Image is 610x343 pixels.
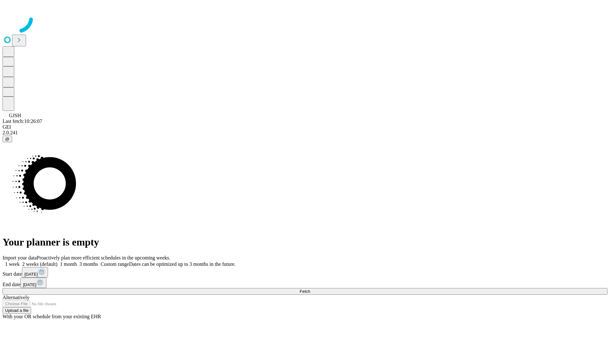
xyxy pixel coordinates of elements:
[5,137,10,141] span: @
[3,255,37,260] span: Import your data
[22,261,58,267] span: 2 weeks (default)
[129,261,235,267] span: Dates can be optimized up to 3 months in the future.
[300,289,310,294] span: Fetch
[22,267,48,278] button: [DATE]
[3,278,607,288] div: End date
[3,314,101,319] span: With your OR schedule from your existing EHR
[20,278,46,288] button: [DATE]
[3,136,12,142] button: @
[101,261,129,267] span: Custom range
[60,261,77,267] span: 1 month
[3,236,607,248] h1: Your planner is empty
[3,295,29,300] span: Alternatively
[9,113,21,118] span: GJSH
[5,261,20,267] span: 1 week
[3,118,42,124] span: Last fetch: 10:26:07
[79,261,98,267] span: 3 months
[23,282,36,287] span: [DATE]
[3,267,607,278] div: Start date
[3,307,31,314] button: Upload a file
[3,124,607,130] div: GEI
[3,130,607,136] div: 2.0.241
[3,288,607,295] button: Fetch
[24,272,38,277] span: [DATE]
[37,255,170,260] span: Proactively plan more efficient schedules in the upcoming weeks.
